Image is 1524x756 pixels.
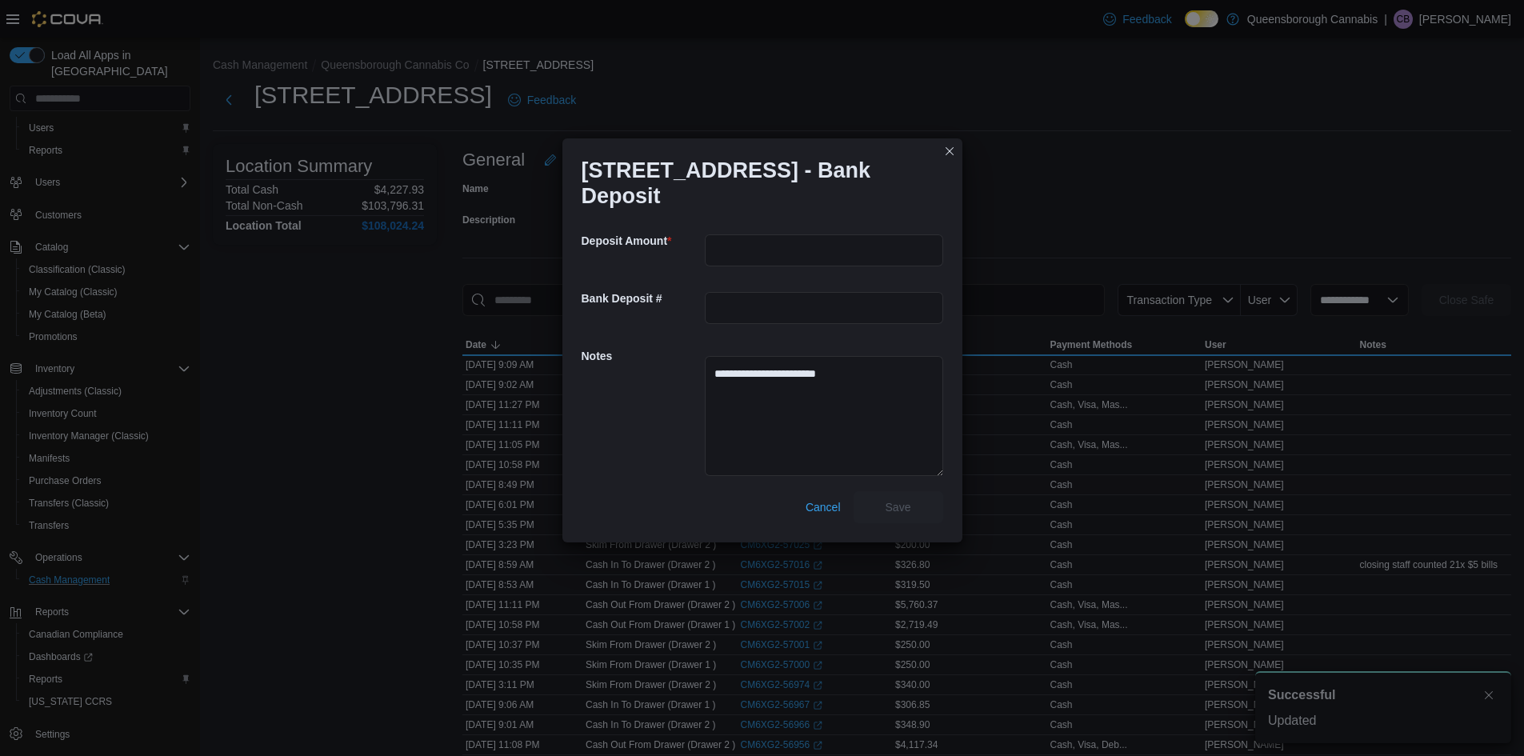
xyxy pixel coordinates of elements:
button: Cancel [799,491,847,523]
button: Save [854,491,943,523]
h5: Notes [582,340,702,372]
span: Save [886,499,911,515]
h5: Bank Deposit # [582,282,702,314]
h1: [STREET_ADDRESS] - Bank Deposit [582,158,930,209]
button: Closes this modal window [940,142,959,161]
span: Cancel [806,499,841,515]
h5: Deposit Amount [582,225,702,257]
